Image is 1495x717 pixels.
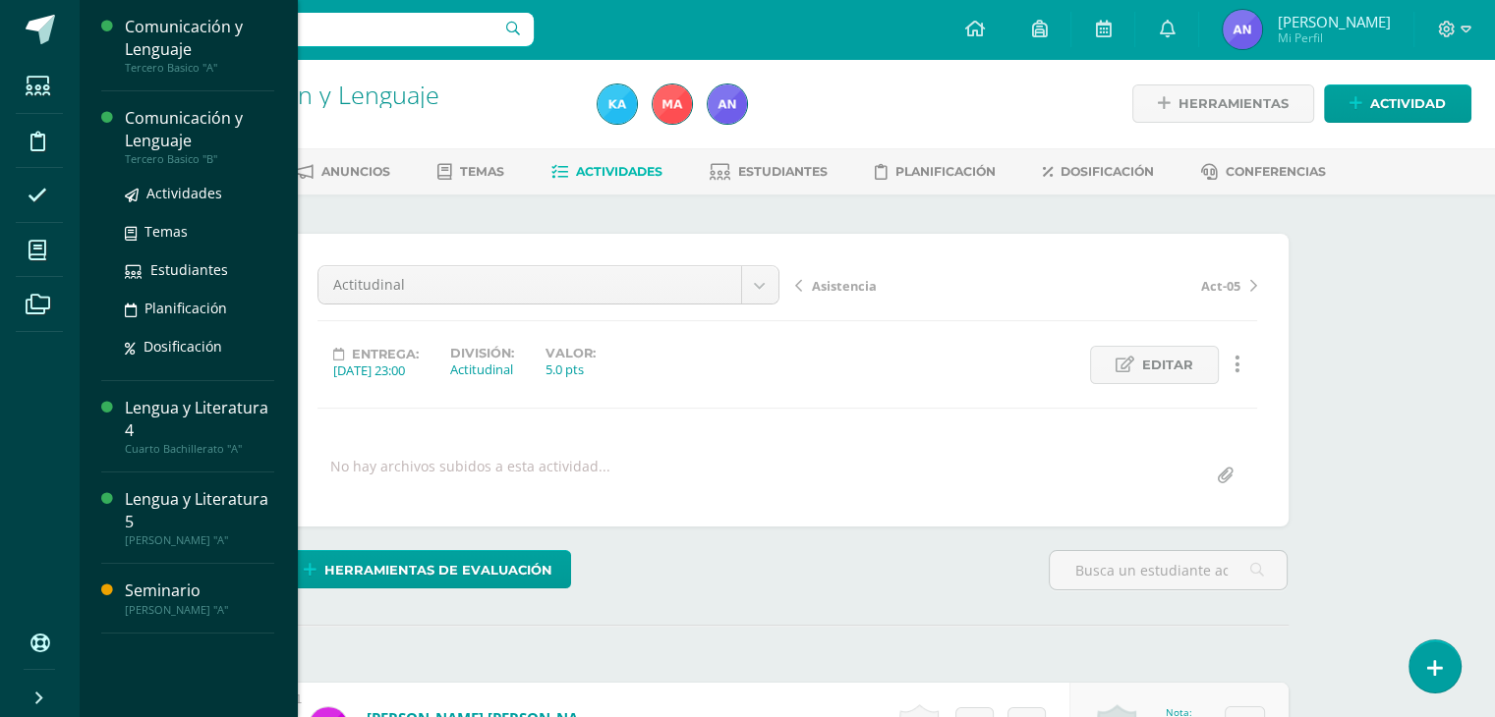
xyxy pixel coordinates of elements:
[125,488,274,547] a: Lengua y Literatura 5[PERSON_NAME] "A"
[125,335,274,358] a: Dosificación
[125,61,274,75] div: Tercero Basico "A"
[144,337,222,356] span: Dosificación
[153,108,574,127] div: Tercero Basico 'A'
[150,260,228,279] span: Estudiantes
[125,16,274,61] div: Comunicación y Lenguaje
[653,84,692,124] img: 0183f867e09162c76e2065f19ee79ccf.png
[333,266,726,303] span: Actitudinal
[286,550,571,588] a: Herramientas de evaluación
[738,164,828,179] span: Estudiantes
[125,579,274,602] div: Seminario
[1324,84,1471,123] a: Actividad
[91,13,534,46] input: Busca un usuario...
[1277,29,1390,46] span: Mi Perfil
[710,156,828,188] a: Estudiantes
[450,346,514,360] label: División:
[1201,277,1240,295] span: Act-05
[708,84,747,124] img: dfc161cbb64dec876014c94b69ab9e1d.png
[1050,551,1287,589] input: Busca un estudiante aquí...
[460,164,504,179] span: Temas
[795,275,1026,295] a: Asistencia
[153,81,574,108] h1: Comunicación y Lenguaje
[125,182,274,204] a: Actividades
[125,533,274,547] div: [PERSON_NAME] "A"
[576,164,662,179] span: Actividades
[352,347,419,361] span: Entrega:
[125,579,274,616] a: Seminario[PERSON_NAME] "A"
[318,266,778,303] a: Actitudinal
[125,220,274,243] a: Temas
[333,361,419,379] div: [DATE] 23:00
[321,164,390,179] span: Anuncios
[1043,156,1154,188] a: Dosificación
[125,107,274,166] a: Comunicación y LenguajeTercero Basico "B"
[125,258,274,281] a: Estudiantes
[812,277,877,295] span: Asistencia
[1223,10,1262,49] img: dfc161cbb64dec876014c94b69ab9e1d.png
[146,184,222,202] span: Actividades
[1226,164,1326,179] span: Conferencias
[1142,347,1193,383] span: Editar
[551,156,662,188] a: Actividades
[125,397,274,442] div: Lengua y Literatura 4
[1277,12,1390,31] span: [PERSON_NAME]
[1201,156,1326,188] a: Conferencias
[330,457,610,495] div: No hay archivos subidos a esta actividad...
[144,222,188,241] span: Temas
[125,488,274,533] div: Lengua y Literatura 5
[450,360,514,378] div: Actitudinal
[125,152,274,166] div: Tercero Basico "B"
[125,16,274,75] a: Comunicación y LenguajeTercero Basico "A"
[1370,85,1446,122] span: Actividad
[437,156,504,188] a: Temas
[546,346,596,360] label: Valor:
[324,552,552,588] span: Herramientas de evaluación
[895,164,996,179] span: Planificación
[125,603,274,617] div: [PERSON_NAME] "A"
[125,442,274,456] div: Cuarto Bachillerato "A"
[546,360,596,378] div: 5.0 pts
[144,299,227,317] span: Planificación
[1179,85,1289,122] span: Herramientas
[1132,84,1314,123] a: Herramientas
[1026,275,1257,295] a: Act-05
[125,397,274,456] a: Lengua y Literatura 4Cuarto Bachillerato "A"
[125,297,274,319] a: Planificación
[125,107,274,152] div: Comunicación y Lenguaje
[598,84,637,124] img: 258196113818b181416f1cb94741daed.png
[295,156,390,188] a: Anuncios
[875,156,996,188] a: Planificación
[1061,164,1154,179] span: Dosificación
